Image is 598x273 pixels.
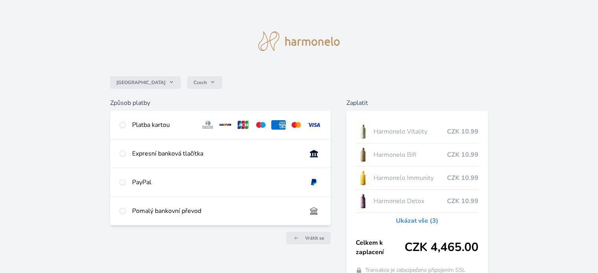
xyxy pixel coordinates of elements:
[447,127,478,136] span: CZK 10.99
[356,168,371,188] img: IMMUNITY_se_stinem_x-lo.jpg
[218,120,233,130] img: discover.svg
[305,235,324,241] span: Vrátit se
[289,120,304,130] img: mc.svg
[356,122,371,141] img: CLEAN_VITALITY_se_stinem_x-lo.jpg
[356,145,371,165] img: CLEAN_BIFI_se_stinem_x-lo.jpg
[307,178,321,187] img: paypal.svg
[447,173,478,183] span: CZK 10.99
[374,150,447,159] span: Harmonelo Bifi
[447,196,478,206] span: CZK 10.99
[374,127,447,136] span: Harmonelo Vitality
[236,120,250,130] img: jcb.svg
[132,178,300,187] div: PayPal
[307,120,321,130] img: visa.svg
[132,120,194,130] div: Platba kartou
[193,79,207,86] span: Czech
[346,98,488,108] h6: Zaplatit
[132,206,300,216] div: Pomalý bankovní převod
[356,191,371,211] img: DETOX_se_stinem_x-lo.jpg
[405,240,478,255] span: CZK 4,465.00
[356,238,405,257] span: Celkem k zaplacení
[447,150,478,159] span: CZK 10.99
[187,76,222,89] button: Czech
[258,31,340,51] img: logo.svg
[374,196,447,206] span: Harmonelo Detox
[201,120,215,130] img: diners.svg
[110,76,181,89] button: [GEOGRAPHIC_DATA]
[254,120,268,130] img: maestro.svg
[271,120,286,130] img: amex.svg
[307,149,321,158] img: onlineBanking_CZ.svg
[374,173,447,183] span: Harmonelo Immunity
[116,79,166,86] span: [GEOGRAPHIC_DATA]
[110,98,330,108] h6: Způsob platby
[307,206,321,216] img: bankTransfer_IBAN.svg
[132,149,300,158] div: Expresní banková tlačítka
[286,232,331,244] a: Vrátit se
[396,216,438,225] a: Ukázat vše (3)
